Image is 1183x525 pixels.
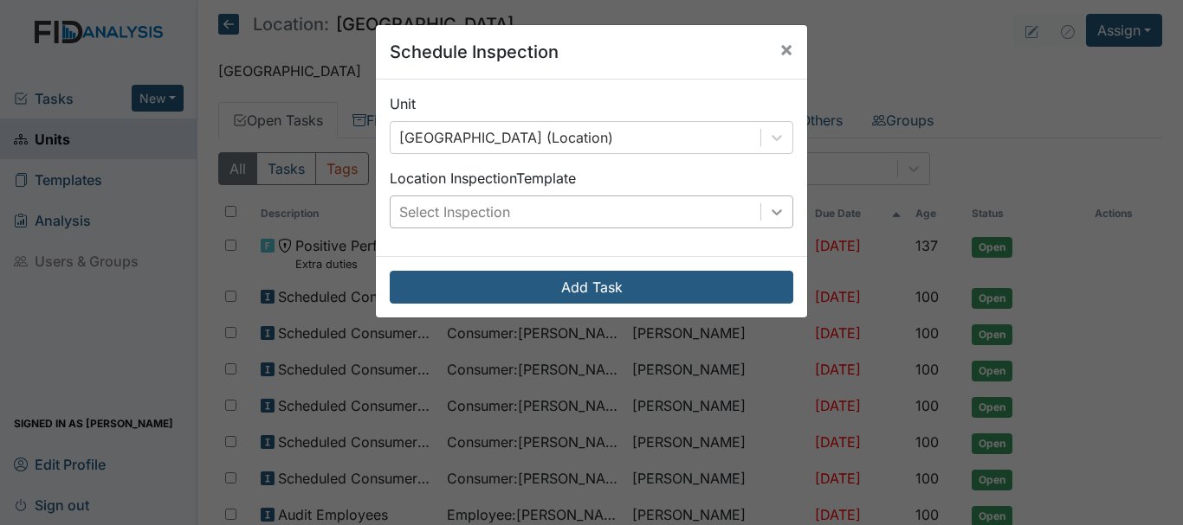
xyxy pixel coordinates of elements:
[766,25,807,74] button: Close
[390,93,416,114] label: Unit
[779,36,793,61] span: ×
[399,127,613,148] div: [GEOGRAPHIC_DATA] (Location)
[390,168,576,189] label: Location Inspection Template
[390,271,793,304] button: Add Task
[399,202,510,222] div: Select Inspection
[390,39,559,65] h5: Schedule Inspection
